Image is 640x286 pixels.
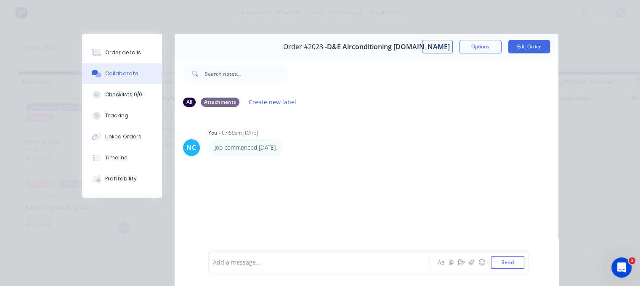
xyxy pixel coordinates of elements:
[105,70,138,77] div: Collaborate
[186,143,196,153] div: NC
[105,175,137,183] div: Profitability
[105,112,128,119] div: Tracking
[82,126,162,147] button: Linked Orders
[611,257,632,278] iframe: Intercom live chat
[183,98,196,107] div: All
[82,105,162,126] button: Tracking
[105,91,142,98] div: Checklists 0/0
[82,84,162,105] button: Checklists 0/0
[459,40,502,53] button: Options
[422,40,453,53] button: Close
[446,257,457,267] button: @
[82,168,162,189] button: Profitability
[219,129,258,137] div: - 07:59am [DATE]
[82,63,162,84] button: Collaborate
[201,98,239,107] div: Attachments
[491,256,524,269] button: Send
[105,49,141,56] div: Order details
[82,147,162,168] button: Timeline
[477,257,487,267] button: ☺
[327,43,450,51] span: D&E Airconditioning [DOMAIN_NAME]
[105,133,141,140] div: Linked Orders
[436,257,446,267] button: Aa
[208,129,217,137] div: You
[205,65,288,82] input: Search notes...
[283,43,327,51] span: Order #2023 -
[105,154,127,162] div: Timeline
[244,96,301,108] button: Create new label
[629,257,635,264] span: 1
[508,40,550,53] button: Edit Order
[215,143,277,152] p: Job commenced [DATE].
[82,42,162,63] button: Order details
